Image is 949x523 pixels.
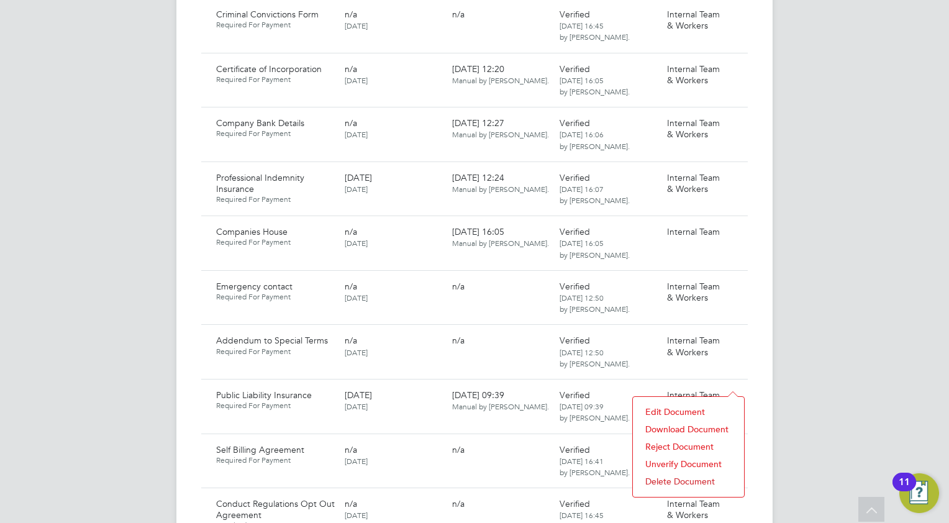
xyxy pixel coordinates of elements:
[345,498,357,509] span: n/a
[216,129,335,139] span: Required For Payment
[345,335,357,346] span: n/a
[452,444,465,455] span: n/a
[560,293,630,314] span: [DATE] 12:50 by [PERSON_NAME].
[452,498,465,509] span: n/a
[667,117,720,140] span: Internal Team & Workers
[216,20,335,30] span: Required For Payment
[560,129,630,150] span: [DATE] 16:06 by [PERSON_NAME].
[345,401,368,411] span: [DATE]
[345,293,368,302] span: [DATE]
[216,292,335,302] span: Required For Payment
[560,389,590,401] span: Verified
[560,184,630,205] span: [DATE] 16:07 by [PERSON_NAME].
[452,9,465,20] span: n/a
[216,117,304,129] span: Company Bank Details
[345,281,357,292] span: n/a
[216,347,335,357] span: Required For Payment
[452,226,549,248] span: [DATE] 16:05
[452,389,549,412] span: [DATE] 09:39
[560,172,590,183] span: Verified
[667,281,720,303] span: Internal Team & Workers
[452,63,549,86] span: [DATE] 12:20
[560,456,630,477] span: [DATE] 16:41 by [PERSON_NAME].
[452,75,549,85] span: Manual by [PERSON_NAME].
[560,401,630,422] span: [DATE] 09:39 by [PERSON_NAME].
[216,498,335,521] span: Conduct Regulations Opt Out Agreement
[639,421,738,438] li: Download Document
[345,226,357,237] span: n/a
[216,9,319,20] span: Criminal Convictions Form
[452,117,549,140] span: [DATE] 12:27
[345,347,368,357] span: [DATE]
[345,172,372,183] span: [DATE]
[452,184,549,194] span: Manual by [PERSON_NAME].
[560,226,590,237] span: Verified
[452,172,549,194] span: [DATE] 12:24
[452,238,549,248] span: Manual by [PERSON_NAME].
[639,403,738,421] li: Edit Document
[216,335,328,346] span: Addendum to Special Terms
[639,473,738,490] li: Delete Document
[667,63,720,86] span: Internal Team & Workers
[560,444,590,455] span: Verified
[560,20,630,42] span: [DATE] 16:45 by [PERSON_NAME].
[216,401,335,411] span: Required For Payment
[216,281,293,292] span: Emergency contact
[560,75,630,96] span: [DATE] 16:05 by [PERSON_NAME].
[452,129,549,139] span: Manual by [PERSON_NAME].
[667,389,720,412] span: Internal Team & Workers
[667,498,720,521] span: Internal Team & Workers
[899,473,939,513] button: Open Resource Center, 11 new notifications
[560,335,590,346] span: Verified
[560,281,590,292] span: Verified
[899,482,910,498] div: 11
[452,281,465,292] span: n/a
[345,389,372,401] span: [DATE]
[639,438,738,455] li: Reject Document
[216,194,335,204] span: Required For Payment
[560,347,630,368] span: [DATE] 12:50 by [PERSON_NAME].
[452,401,549,411] span: Manual by [PERSON_NAME].
[216,389,312,401] span: Public Liability Insurance
[667,172,720,194] span: Internal Team & Workers
[345,20,368,30] span: [DATE]
[560,9,590,20] span: Verified
[667,226,720,237] span: Internal Team
[345,129,368,139] span: [DATE]
[345,75,368,85] span: [DATE]
[345,9,357,20] span: n/a
[452,335,465,346] span: n/a
[639,455,738,473] li: Unverify Document
[216,63,322,75] span: Certificate of Incorporation
[216,226,288,237] span: Companies House
[667,335,720,357] span: Internal Team & Workers
[667,9,720,31] span: Internal Team & Workers
[345,117,357,129] span: n/a
[216,75,335,84] span: Required For Payment
[345,456,368,466] span: [DATE]
[560,238,630,259] span: [DATE] 16:05 by [PERSON_NAME].
[216,172,304,194] span: Professional Indemnity Insurance
[345,444,357,455] span: n/a
[560,63,590,75] span: Verified
[345,184,368,194] span: [DATE]
[216,455,335,465] span: Required For Payment
[345,238,368,248] span: [DATE]
[345,63,357,75] span: n/a
[560,117,590,129] span: Verified
[345,510,368,520] span: [DATE]
[560,498,590,509] span: Verified
[216,444,304,455] span: Self Billing Agreement
[216,237,335,247] span: Required For Payment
